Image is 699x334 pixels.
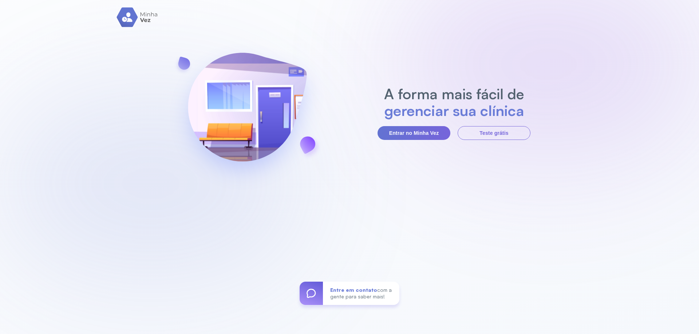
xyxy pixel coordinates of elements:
h2: A forma mais fácil de [380,85,528,102]
span: Entre em contato [330,287,377,293]
button: Entrar no Minha Vez [378,126,450,140]
div: com a gente para saber mais! [323,282,399,305]
img: logo.svg [116,7,158,27]
h2: gerenciar sua clínica [380,102,528,119]
a: Entre em contatocom a gente para saber mais! [300,282,399,305]
button: Teste grátis [458,126,530,140]
img: banner-login.svg [169,33,326,192]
